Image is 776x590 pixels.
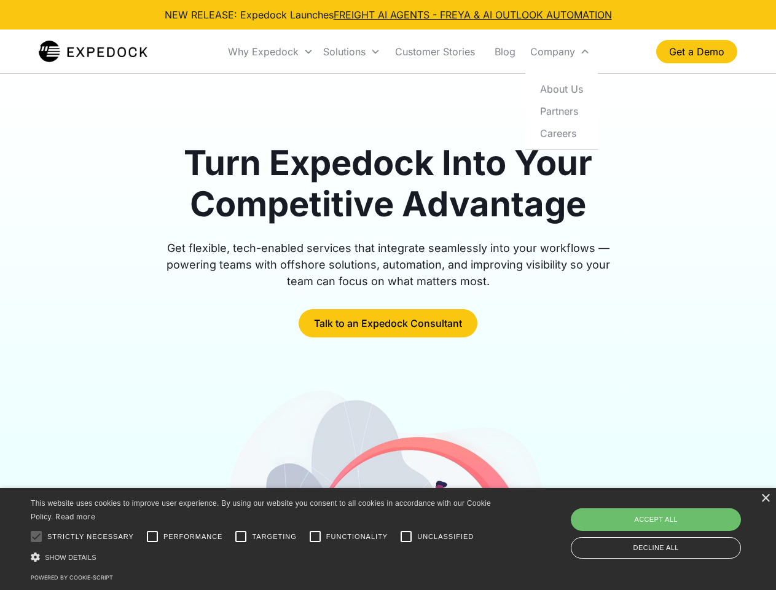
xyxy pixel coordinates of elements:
[530,100,593,122] a: Partners
[39,39,147,64] img: Expedock Logo
[47,532,134,542] span: Strictly necessary
[252,532,296,542] span: Targeting
[31,574,113,581] a: Powered by cookie-script
[571,457,776,590] iframe: Chat Widget
[385,31,485,73] a: Customer Stories
[45,554,96,561] span: Show details
[530,122,593,144] a: Careers
[228,45,299,58] div: Why Expedock
[485,31,525,73] a: Blog
[31,551,495,564] div: Show details
[525,73,598,149] nav: Company
[323,45,366,58] div: Solutions
[417,532,474,542] span: Unclassified
[318,31,385,73] div: Solutions
[326,532,388,542] span: Functionality
[31,499,491,522] span: This website uses cookies to improve user experience. By using our website you consent to all coo...
[39,39,147,64] a: home
[165,7,612,22] div: NEW RELEASE: Expedock Launches
[525,31,595,73] div: Company
[55,512,95,521] a: Read more
[656,40,737,63] a: Get a Demo
[530,45,575,58] div: Company
[334,9,612,21] a: FREIGHT AI AGENTS - FREYA & AI OUTLOOK AUTOMATION
[223,31,318,73] div: Why Expedock
[163,532,223,542] span: Performance
[530,77,593,100] a: About Us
